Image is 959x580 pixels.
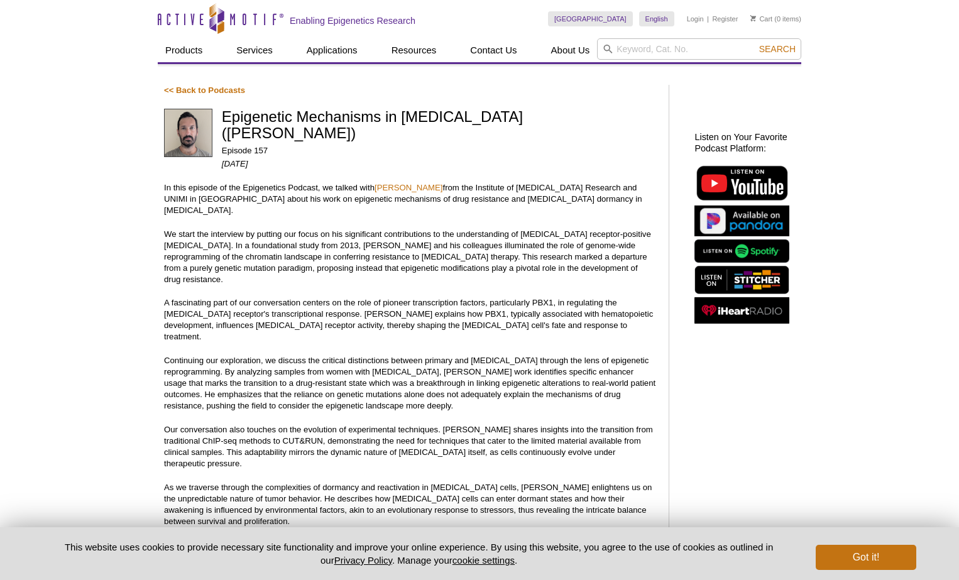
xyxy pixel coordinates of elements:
h2: Enabling Epigenetics Research [290,15,415,26]
img: Listen on iHeartRadio [694,297,789,324]
a: Login [687,14,704,23]
p: As we traverse through the complexities of dormancy and reactivation in [MEDICAL_DATA] cells, [PE... [164,482,656,527]
img: Listen on Stitcher [694,266,789,294]
p: Our conversation also touches on the evolution of experimental techniques. [PERSON_NAME] shares i... [164,424,656,469]
p: We start the interview by putting our focus on his significant contributions to the understanding... [164,229,656,285]
img: Your Cart [750,15,756,21]
img: Listen on Spotify [694,239,789,263]
a: Products [158,38,210,62]
img: Listen on Pandora [694,205,789,236]
p: Continuing our exploration, we discuss the critical distinctions between primary and [MEDICAL_DAT... [164,355,656,412]
a: Contact Us [463,38,524,62]
button: Search [755,43,799,55]
a: [PERSON_NAME] [375,183,442,192]
h1: Epigenetic Mechanisms in [MEDICAL_DATA] ([PERSON_NAME]) [222,109,657,143]
p: Episode 157 [222,145,657,156]
p: In this episode of the Epigenetics Podcast, we talked with from the Institute of [MEDICAL_DATA] R... [164,182,656,216]
li: | [707,11,709,26]
a: English [639,11,674,26]
p: This website uses cookies to provide necessary site functionality and improve your online experie... [43,540,795,567]
p: A fascinating part of our conversation centers on the role of pioneer transcription factors, part... [164,297,656,342]
a: Privacy Policy [334,555,392,566]
li: (0 items) [750,11,801,26]
h2: Listen on Your Favorite Podcast Platform: [694,131,795,154]
em: [DATE] [222,159,248,168]
a: Applications [299,38,365,62]
a: About Us [544,38,598,62]
img: Listen on YouTube [694,163,789,202]
img: Luca Magnani [164,109,212,157]
a: [GEOGRAPHIC_DATA] [548,11,633,26]
span: Search [759,44,796,54]
button: cookie settings [452,555,515,566]
a: Services [229,38,280,62]
a: << Back to Podcasts [164,85,245,95]
input: Keyword, Cat. No. [597,38,801,60]
a: Register [712,14,738,23]
a: Cart [750,14,772,23]
button: Got it! [816,545,916,570]
a: Resources [384,38,444,62]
